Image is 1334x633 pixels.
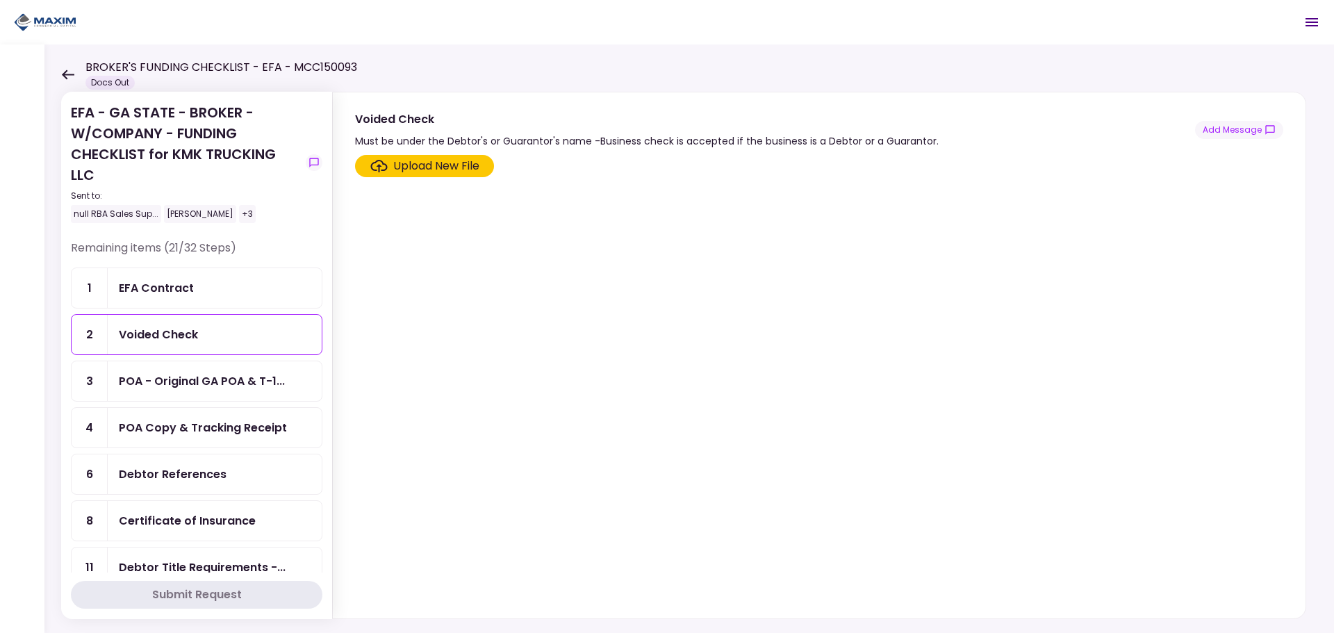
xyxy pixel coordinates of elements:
[14,12,76,33] img: Partner icon
[71,190,300,202] div: Sent to:
[152,586,242,603] div: Submit Request
[355,133,939,149] div: Must be under the Debtor's or Guarantor's name -Business check is accepted if the business is a D...
[71,314,322,355] a: 2Voided Check
[72,548,108,587] div: 11
[306,154,322,171] button: show-messages
[71,547,322,588] a: 11Debtor Title Requirements - Other Requirements
[72,361,108,401] div: 3
[119,326,198,343] div: Voided Check
[71,240,322,268] div: Remaining items (21/32 Steps)
[119,372,285,390] div: POA - Original GA POA & T-146 (Received in house)
[355,155,494,177] span: Click here to upload the required document
[119,279,194,297] div: EFA Contract
[71,268,322,309] a: 1EFA Contract
[71,581,322,609] button: Submit Request
[71,407,322,448] a: 4POA Copy & Tracking Receipt
[119,559,286,576] div: Debtor Title Requirements - Other Requirements
[1195,121,1283,139] button: show-messages
[72,501,108,541] div: 8
[71,500,322,541] a: 8Certificate of Insurance
[71,454,322,495] a: 6Debtor References
[71,102,300,223] div: EFA - GA STATE - BROKER - W/COMPANY - FUNDING CHECKLIST for KMK TRUCKING LLC
[332,92,1306,619] div: Voided CheckMust be under the Debtor's or Guarantor's name -Business check is accepted if the bus...
[71,361,322,402] a: 3POA - Original GA POA & T-146 (Received in house)
[164,205,236,223] div: [PERSON_NAME]
[119,466,227,483] div: Debtor References
[119,512,256,529] div: Certificate of Insurance
[72,454,108,494] div: 6
[71,205,161,223] div: null RBA Sales Sup...
[393,158,479,174] div: Upload New File
[239,205,256,223] div: +3
[72,408,108,447] div: 4
[72,315,108,354] div: 2
[119,419,287,436] div: POA Copy & Tracking Receipt
[85,59,357,76] h1: BROKER'S FUNDING CHECKLIST - EFA - MCC150093
[85,76,135,90] div: Docs Out
[355,110,939,128] div: Voided Check
[1295,6,1328,39] button: Open menu
[72,268,108,308] div: 1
